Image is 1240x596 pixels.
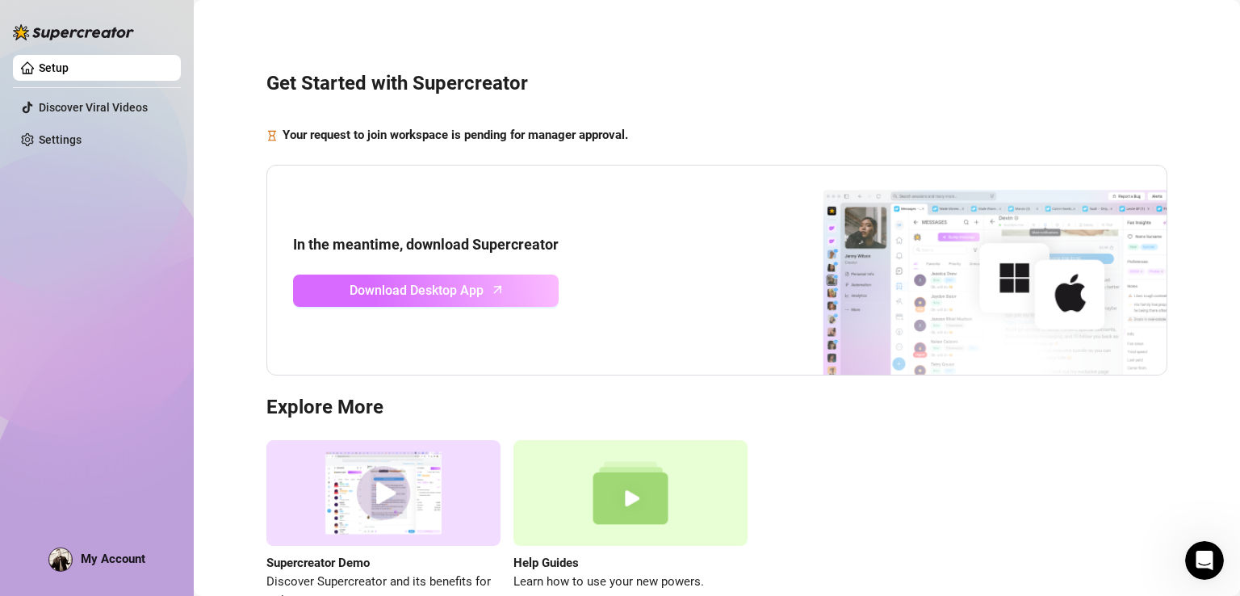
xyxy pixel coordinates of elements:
span: Download Desktop App [350,280,484,300]
strong: Help Guides [513,556,579,570]
strong: Your request to join workspace is pending for manager approval. [283,128,628,142]
a: Discover Viral Videos [39,101,148,114]
img: logo-BBDzfeDw.svg [13,24,134,40]
img: ACg8ocLsA0naCF1fBCN6-n2mo7uD_MYJ4T6YhFjYhc9360z2ZdQInyv5MA=s96-c [49,548,72,571]
img: supercreator demo [266,440,501,546]
img: download app [763,166,1167,376]
a: Setup [39,61,69,74]
h3: Get Started with Supercreator [266,71,1167,97]
a: Download Desktop Apparrow-up [293,275,559,307]
strong: Supercreator Demo [266,556,370,570]
strong: In the meantime, download Supercreator [293,236,559,253]
span: Learn how to use your new powers. [513,573,748,592]
iframe: Intercom live chat [1185,541,1224,580]
span: arrow-up [488,280,507,299]
a: Settings [39,133,82,146]
span: My Account [81,552,145,566]
h3: Explore More [266,395,1167,421]
img: help guides [513,440,748,546]
span: hourglass [266,126,278,145]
